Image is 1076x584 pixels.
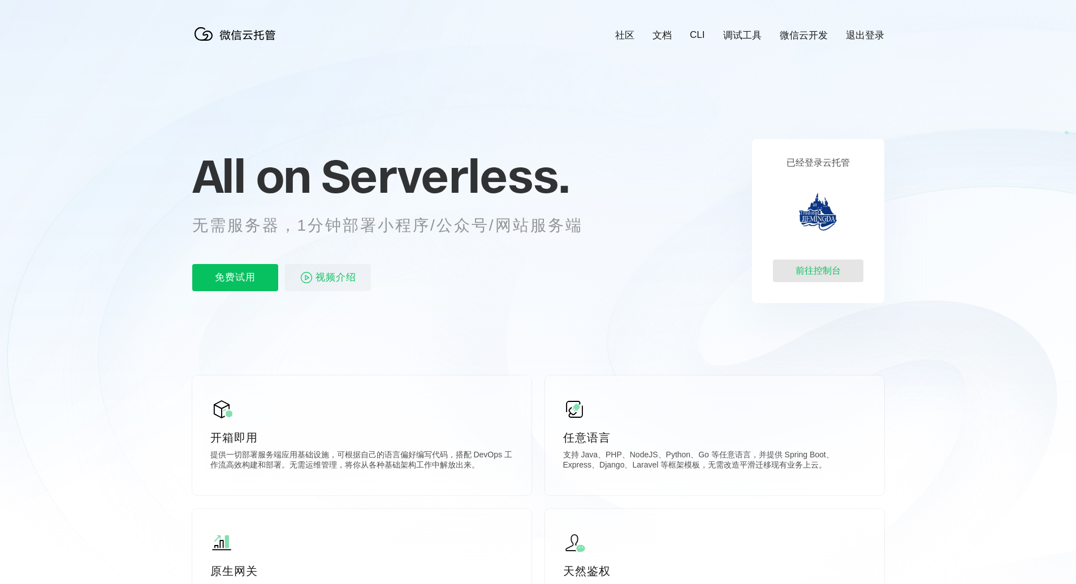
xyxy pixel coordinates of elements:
[210,430,513,445] p: 开箱即用
[316,264,356,291] span: 视频介绍
[192,23,283,45] img: 微信云托管
[192,264,278,291] p: 免费试用
[300,271,313,284] img: video_play.svg
[690,29,705,41] a: CLI
[192,148,310,204] span: All on
[192,37,283,47] a: 微信云托管
[563,450,866,473] p: 支持 Java、PHP、NodeJS、Python、Go 等任意语言，并提供 Spring Boot、Express、Django、Laravel 等框架模板，无需改造平滑迁移现有业务上云。
[723,29,762,42] a: 调试工具
[563,563,866,579] p: 天然鉴权
[321,148,569,204] span: Serverless.
[210,563,513,579] p: 原生网关
[846,29,884,42] a: 退出登录
[615,29,634,42] a: 社区
[563,430,866,445] p: 任意语言
[652,29,672,42] a: 文档
[773,259,863,282] div: 前往控制台
[192,214,604,237] p: 无需服务器，1分钟部署小程序/公众号/网站服务端
[787,157,850,169] p: 已经登录云托管
[210,450,513,473] p: 提供一切部署服务端应用基础设施，可根据自己的语言偏好编写代码，搭配 DevOps 工作流高效构建和部署。无需运维管理，将你从各种基础架构工作中解放出来。
[780,29,828,42] a: 微信云开发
